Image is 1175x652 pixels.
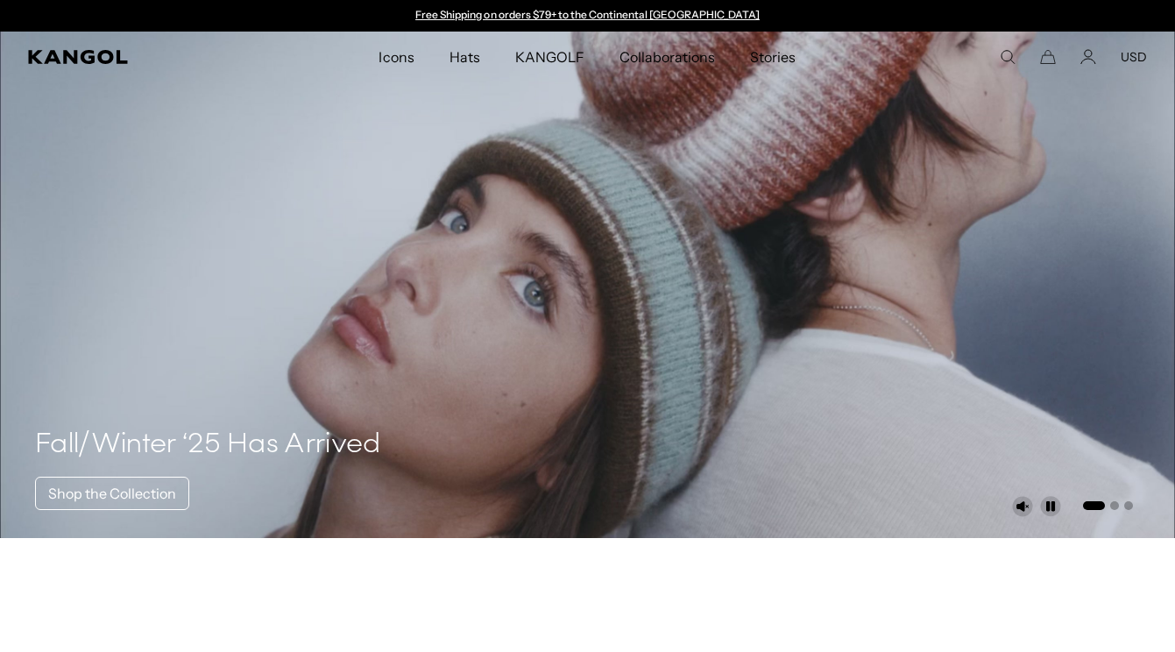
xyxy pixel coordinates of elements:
button: Go to slide 2 [1110,501,1119,510]
button: USD [1121,49,1147,65]
div: 1 of 2 [407,9,768,23]
ul: Select a slide to show [1081,498,1133,512]
a: Shop the Collection [35,477,189,510]
a: KANGOLF [498,32,602,82]
button: Pause [1040,496,1061,517]
h4: Fall/Winter ‘25 Has Arrived [35,428,381,463]
slideshow-component: Announcement bar [407,9,768,23]
div: Announcement [407,9,768,23]
button: Go to slide 3 [1124,501,1133,510]
summary: Search here [1000,49,1016,65]
a: Stories [733,32,813,82]
button: Cart [1040,49,1056,65]
span: KANGOLF [515,32,584,82]
span: Icons [379,32,414,82]
a: Hats [432,32,498,82]
a: Icons [361,32,431,82]
a: Free Shipping on orders $79+ to the Continental [GEOGRAPHIC_DATA] [415,8,760,21]
span: Collaborations [619,32,715,82]
a: Account [1080,49,1096,65]
button: Unmute [1012,496,1033,517]
a: Collaborations [602,32,733,82]
span: Hats [449,32,480,82]
span: Stories [750,32,796,82]
a: Kangol [28,50,251,64]
button: Go to slide 1 [1083,501,1105,510]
